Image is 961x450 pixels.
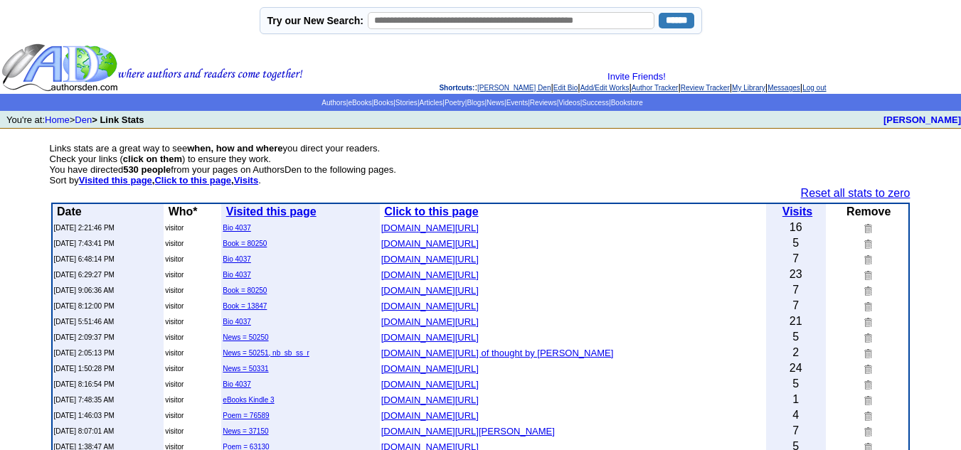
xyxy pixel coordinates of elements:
a: [DOMAIN_NAME][URL] [381,284,479,296]
font: visitor [165,318,184,326]
a: [DOMAIN_NAME][URL] [381,393,479,405]
a: Reviews [530,99,557,107]
font: visitor [165,349,184,357]
td: 5 [766,329,826,345]
td: 4 [766,407,826,423]
font: [DATE] 1:50:28 PM [54,365,115,373]
font: visitor [165,427,184,435]
a: Visited this page [79,175,152,186]
a: Poem = 76589 [223,412,269,419]
a: [DOMAIN_NAME][URL] [381,237,479,249]
td: 1 [766,392,826,407]
a: Poetry [445,99,465,107]
a: [DOMAIN_NAME][URL] [381,377,479,390]
td: 7 [766,298,826,314]
font: [DATE] 7:48:35 AM [54,396,115,404]
a: News = 50251, nb_sb_ss_r [223,349,309,357]
a: [DOMAIN_NAME][URL] [381,331,479,343]
a: Den [75,114,92,125]
a: Success [582,99,609,107]
img: Remove this link [861,285,872,296]
a: Authors [322,99,346,107]
label: Try our New Search: [267,15,363,26]
a: Log out [802,84,826,92]
font: visitor [165,224,184,232]
td: 24 [766,360,826,376]
font: You're at: > [6,114,144,125]
a: Author Tracker [632,84,679,92]
a: Click to this page [384,205,478,218]
img: Remove this link [861,238,872,249]
font: [DATE] 6:48:14 PM [54,255,115,263]
font: [DOMAIN_NAME][URL] [381,285,479,296]
a: Events [506,99,529,107]
td: 5 [766,376,826,392]
font: [DOMAIN_NAME][URL] [381,238,479,249]
a: Videos [558,99,580,107]
img: Remove this link [861,332,872,343]
img: Remove this link [861,379,872,390]
a: News = 50331 [223,365,268,373]
img: Remove this link [861,316,872,327]
img: header_logo2.gif [1,43,303,92]
font: [DATE] 8:16:54 PM [54,380,115,388]
a: [DOMAIN_NAME][URL] [381,221,479,233]
a: Articles [419,99,442,107]
img: Remove this link [861,269,872,280]
font: [DOMAIN_NAME][URL][PERSON_NAME] [381,426,555,436]
font: visitor [165,412,184,419]
a: Reset all stats to zero [801,187,910,199]
a: News = 37150 [223,427,268,435]
a: Visited this page [226,205,317,218]
td: 7 [766,251,826,267]
b: Visits [782,205,812,218]
a: News = 50250 [223,333,268,341]
font: visitor [165,365,184,373]
b: , [79,175,155,186]
font: visitor [165,255,184,263]
font: [DOMAIN_NAME][URL] [381,316,479,327]
font: [DATE] 9:06:36 AM [54,286,115,294]
font: visitor [165,286,184,294]
font: [DATE] 5:51:46 AM [54,318,115,326]
font: [DOMAIN_NAME][URL] [381,332,479,343]
font: [DATE] 1:46:03 PM [54,412,115,419]
a: Bookstore [611,99,643,107]
img: Remove this link [861,301,872,311]
a: Edit Bio [553,84,578,92]
font: [DOMAIN_NAME][URL] [381,395,479,405]
img: Remove this link [861,395,872,405]
a: Bio 4037 [223,380,250,388]
td: 5 [766,235,826,251]
font: visitor [165,380,184,388]
a: Bio 4037 [223,224,250,232]
a: [PERSON_NAME] [883,114,961,125]
span: Shortcuts: [439,84,474,92]
font: visitor [165,396,184,404]
img: Remove this link [861,254,872,264]
font: [DATE] 6:29:27 PM [54,271,115,279]
font: [DOMAIN_NAME][URL] of thought by [PERSON_NAME] [381,348,614,358]
a: [PERSON_NAME] Den [477,84,551,92]
a: Home [45,114,70,125]
a: Bio 4037 [223,271,250,279]
a: [DOMAIN_NAME][URL] [381,409,479,421]
font: visitor [165,240,184,247]
b: click on them [123,154,182,164]
a: Bio 4037 [223,255,250,263]
td: 23 [766,267,826,282]
a: Book = 13847 [223,302,267,310]
font: [DOMAIN_NAME][URL] [381,223,479,233]
font: [DATE] 8:07:01 AM [54,427,115,435]
font: [DOMAIN_NAME][URL] [381,379,479,390]
font: [DATE] 7:43:41 PM [54,240,115,247]
font: visitor [165,333,184,341]
td: 21 [766,314,826,329]
div: : | | | | | | | [306,71,960,92]
a: [DOMAIN_NAME][URL] of thought by [PERSON_NAME] [381,346,614,358]
a: eBooks [348,99,371,107]
a: Visits [234,175,258,186]
a: [DOMAIN_NAME][URL] [381,362,479,374]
